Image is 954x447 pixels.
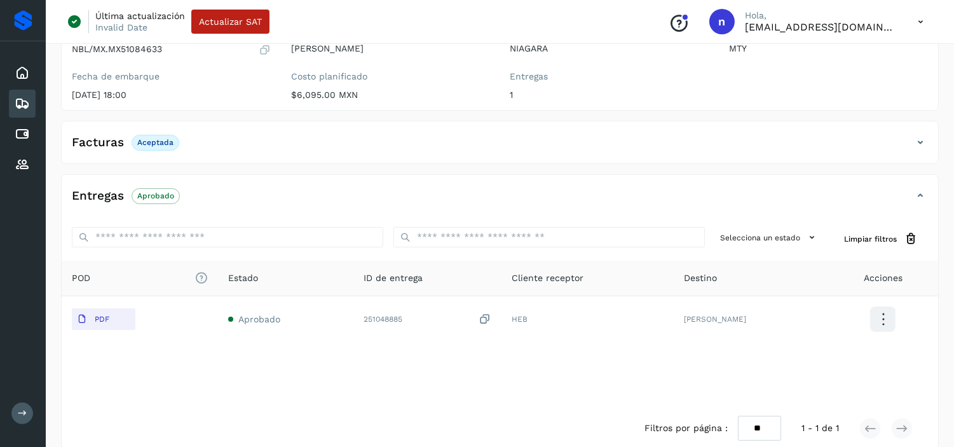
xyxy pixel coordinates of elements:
[729,43,928,54] p: MTY
[291,90,490,100] p: $6,095.00 MXN
[512,272,583,285] span: Cliente receptor
[238,314,280,324] span: Aprobado
[9,120,36,148] div: Cuentas por pagar
[745,10,897,21] p: Hola,
[62,185,938,217] div: EntregasAprobado
[291,43,490,54] p: [PERSON_NAME]
[745,21,897,33] p: niagara+prod@solvento.mx
[62,132,938,163] div: FacturasAceptada
[510,90,709,100] p: 1
[510,43,709,54] p: NIAGARA
[191,10,269,34] button: Actualizar SAT
[72,71,271,82] label: Fecha de embarque
[834,227,928,251] button: Limpiar filtros
[95,315,109,324] p: PDF
[844,233,897,245] span: Limpiar filtros
[228,272,258,285] span: Estado
[291,71,490,82] label: Costo planificado
[199,17,262,26] span: Actualizar SAT
[72,90,271,100] p: [DATE] 18:00
[644,422,728,435] span: Filtros por página :
[95,10,185,22] p: Última actualización
[9,151,36,179] div: Proveedores
[715,227,824,248] button: Selecciona un estado
[510,71,709,82] label: Entregas
[864,272,903,285] span: Acciones
[674,296,828,342] td: [PERSON_NAME]
[137,191,174,200] p: Aprobado
[364,313,491,326] div: 251048885
[9,59,36,87] div: Inicio
[72,44,162,55] p: NBL/MX.MX51084633
[364,272,423,285] span: ID de entrega
[95,22,147,33] p: Invalid Date
[72,135,124,150] h4: Facturas
[9,90,36,118] div: Embarques
[72,189,124,203] h4: Entregas
[501,296,674,342] td: HEB
[137,138,174,147] p: Aceptada
[72,272,208,285] span: POD
[801,422,839,435] span: 1 - 1 de 1
[72,308,135,330] button: PDF
[684,272,717,285] span: Destino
